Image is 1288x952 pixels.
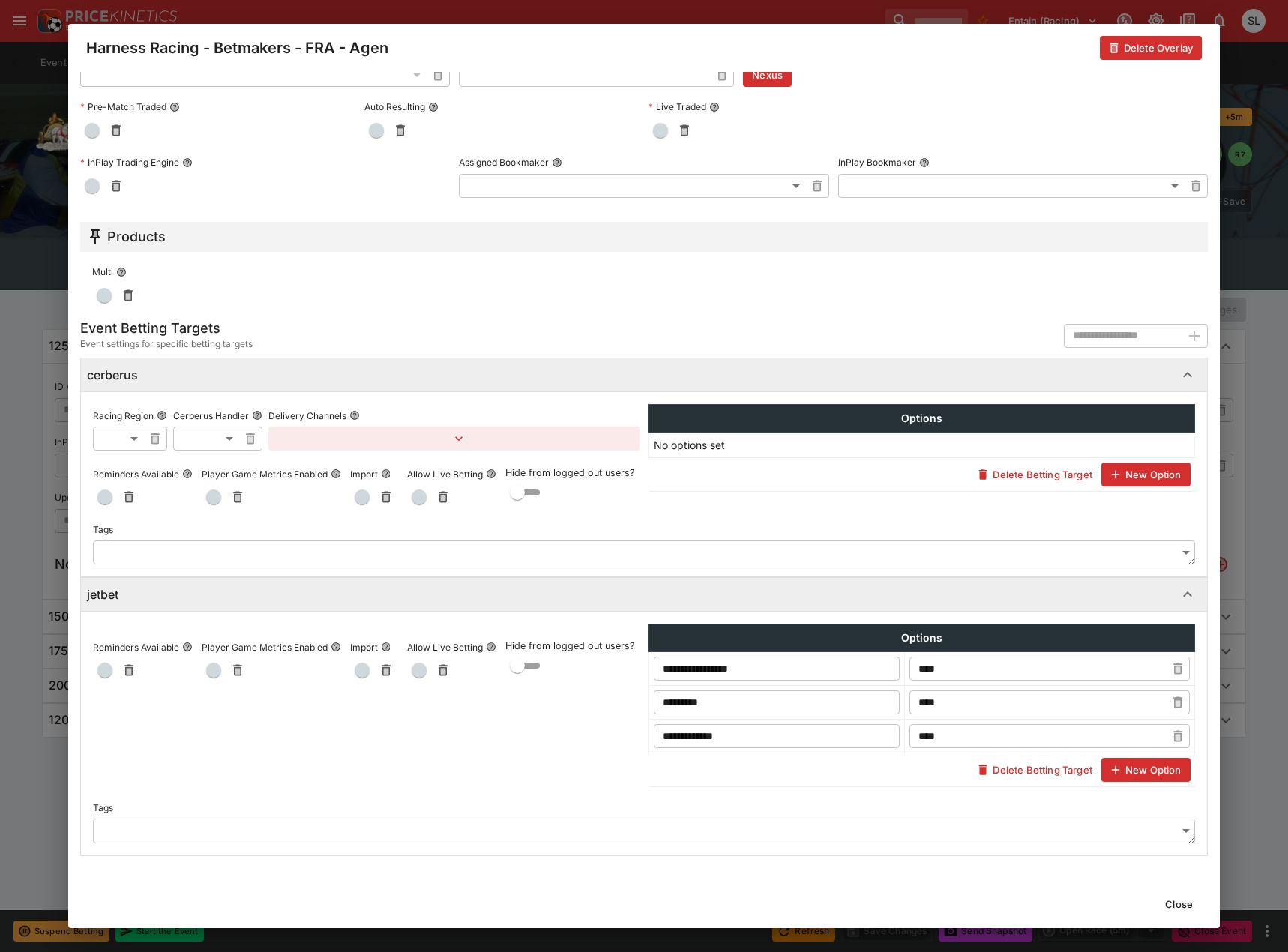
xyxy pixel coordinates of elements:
button: Reminders Available [182,642,193,652]
p: Reminders Available [93,641,179,654]
button: Cerberus Handler [252,410,262,421]
th: Options [649,624,1195,652]
button: Allow Live Betting [486,642,496,652]
p: Multi [92,265,113,278]
button: Pre-Match Traded [169,102,180,112]
p: Tags [93,523,113,536]
h5: Event Betting Targets [80,319,253,337]
p: InPlay Bookmaker [838,156,916,169]
p: Player Game Metrics Enabled [202,641,328,654]
p: Cerberus Handler [173,409,249,422]
th: Options [649,405,1195,433]
button: Allow Live Betting [486,469,496,479]
button: Import [381,469,391,479]
button: Delete Overlay [1100,36,1202,60]
p: Allow Live Betting [407,468,483,480]
button: Player Game Metrics Enabled [331,469,341,479]
p: Live Traded [648,100,706,113]
p: InPlay Trading Engine [80,156,179,169]
h6: cerberus [87,367,138,383]
p: Hide from logged out users? [505,639,640,654]
button: Player Game Metrics Enabled [331,642,341,652]
p: Import [350,641,378,654]
button: New Option [1101,758,1191,782]
p: Tags [93,801,113,814]
p: Racing Region [93,409,154,422]
p: Reminders Available [93,468,179,480]
p: Assigned Bookmaker [459,156,549,169]
button: New Option [1101,463,1191,486]
p: Pre-Match Traded [80,100,166,113]
button: Delete Betting Target [969,463,1101,486]
button: Reminders Available [182,469,193,479]
button: Nexus [743,63,792,87]
button: Close [1156,892,1202,916]
button: Assigned Bookmaker [552,157,562,168]
p: Player Game Metrics Enabled [202,468,328,480]
button: Delete Betting Target [969,758,1101,782]
button: Racing Region [157,410,167,421]
td: No options set [649,433,1195,458]
p: Delivery Channels [268,409,346,422]
span: Event settings for specific betting targets [80,337,253,352]
button: InPlay Bookmaker [919,157,930,168]
button: Auto Resulting [428,102,439,112]
button: Import [381,642,391,652]
button: Multi [116,267,127,277]
button: InPlay Trading Engine [182,157,193,168]
p: Hide from logged out users? [505,466,640,480]
button: Live Traded [709,102,720,112]
h6: jetbet [87,587,118,603]
p: Allow Live Betting [407,641,483,654]
h5: Products [107,228,166,245]
p: Import [350,468,378,480]
h4: Harness Racing - Betmakers - FRA - Agen [86,38,388,58]
button: Delivery Channels [349,410,360,421]
p: Auto Resulting [364,100,425,113]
